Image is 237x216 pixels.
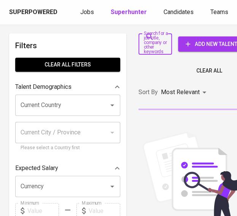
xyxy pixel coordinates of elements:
[15,58,120,72] button: Clear All filters
[210,8,228,16] span: Teams
[80,8,95,17] a: Jobs
[107,100,118,110] button: Open
[15,82,72,91] p: Talent Demographics
[15,164,58,173] p: Expected Salary
[107,181,118,192] button: Open
[161,85,209,99] div: Most Relevant
[196,66,222,76] span: Clear All
[21,60,114,69] span: Clear All filters
[111,8,148,17] a: Superhunter
[161,88,200,97] p: Most Relevant
[164,8,195,17] a: Candidates
[193,64,225,78] button: Clear All
[15,79,120,95] div: Talent Demographics
[15,161,120,176] div: Expected Salary
[80,8,94,16] span: Jobs
[9,8,57,17] div: Superpowered
[15,39,120,52] h6: Filters
[164,8,194,16] span: Candidates
[210,8,230,17] a: Teams
[21,144,115,152] p: Please select a Country first
[9,8,59,17] a: Superpowered
[111,8,147,16] b: Superhunter
[138,88,158,97] p: Sort By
